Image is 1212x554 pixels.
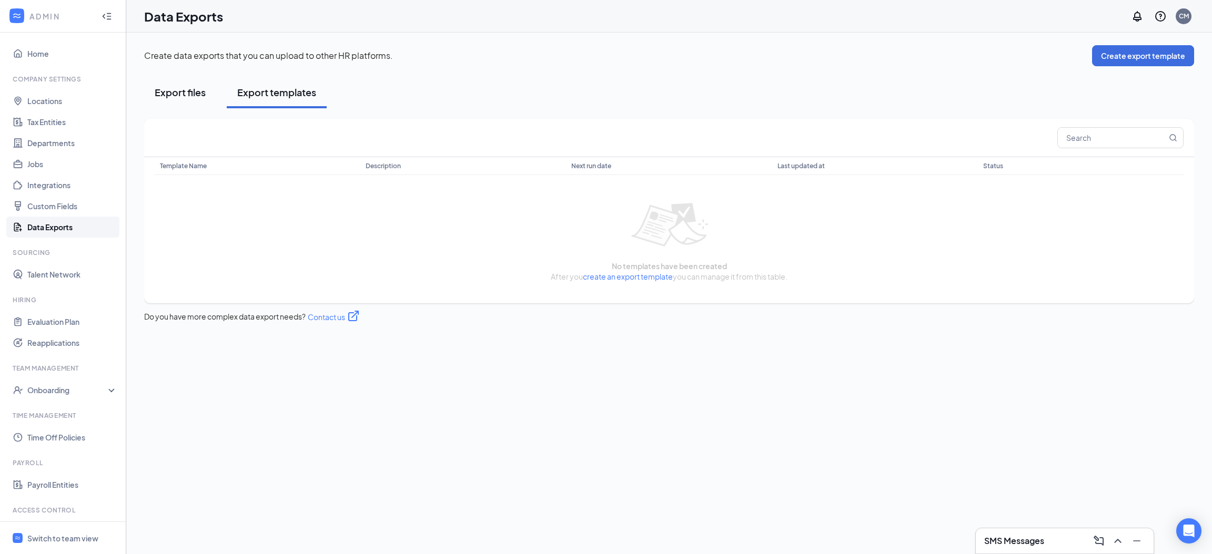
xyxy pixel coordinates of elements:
div: Switch to team view [27,533,98,543]
button: ComposeMessage [1090,532,1107,549]
svg: Notifications [1131,10,1144,23]
svg: ChevronUp [1112,535,1124,547]
svg: WorkstreamLogo [14,535,21,541]
div: Export templates [237,86,316,99]
a: Talent Network [27,264,117,285]
div: Team Management [13,364,115,373]
th: Last updated at [772,157,978,175]
th: Next run date [566,157,772,175]
button: Create export template [1092,45,1194,66]
a: Custom Fields [27,196,117,217]
th: Description [360,157,566,175]
a: Time Off Policies [27,427,117,448]
img: empty list [618,190,721,261]
svg: UserCheck [13,385,23,395]
a: Integrations [27,175,117,196]
div: Payroll [13,458,115,467]
svg: QuestionInfo [1154,10,1167,23]
a: Tax Entities [27,111,117,132]
th: Status [978,157,1122,175]
a: Home [27,43,117,64]
a: Payroll Entities [27,474,117,495]
span: create an export template [583,272,673,281]
a: Departments [27,132,117,153]
svg: Collapse [102,11,112,22]
div: Hiring [13,295,115,304]
a: Contact usExternalLink [306,310,360,323]
div: Company Settings [13,75,115,84]
a: Jobs [27,153,117,175]
a: Evaluation Plan [27,311,117,332]
h1: Data Exports [144,7,223,25]
h3: SMS Messages [984,535,1044,547]
span: Do you have more complex data export needs? [144,311,306,322]
div: ADMIN [29,11,92,22]
div: Time Management [13,411,115,420]
div: Access control [13,506,115,515]
a: Reapplications [27,332,117,353]
button: Minimize [1128,532,1145,549]
svg: MagnifyingGlass [1169,134,1177,142]
svg: Minimize [1130,535,1143,547]
div: Sourcing [13,248,115,257]
th: Template Name [155,157,360,175]
div: Open Intercom Messenger [1176,518,1201,543]
div: CM [1179,12,1189,20]
input: Search [1058,128,1167,148]
div: Export files [155,86,206,99]
div: Onboarding [27,385,108,395]
button: ChevronUp [1109,532,1126,549]
svg: ComposeMessage [1093,535,1105,547]
svg: WorkstreamLogo [12,11,22,21]
a: Data Exports [27,217,117,238]
a: Locations [27,90,117,111]
span: No templates have been created [612,261,727,271]
p: Create data exports that you can upload to other HR platforms. [144,50,1092,61]
svg: ExternalLink [347,310,360,322]
span: After you you can manage it from this table. [551,271,787,282]
span: Contact us [308,312,345,322]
